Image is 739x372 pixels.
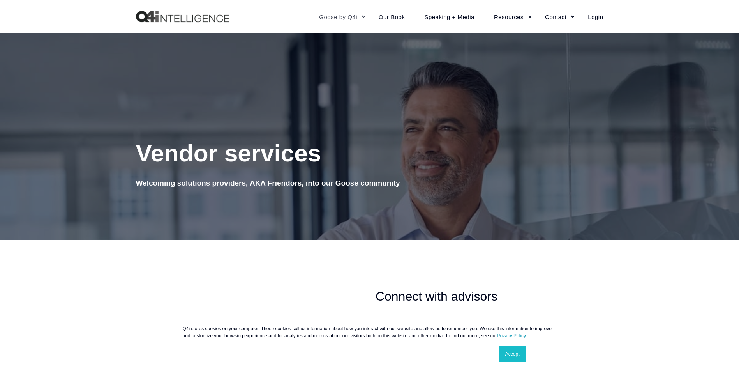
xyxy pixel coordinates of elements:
[183,325,557,339] p: Q4i stores cookies on your computer. These cookies collect information about how you interact wit...
[376,287,603,306] h3: Connect with advisors
[136,11,229,23] img: Q4intelligence, LLC logo
[136,11,229,23] a: Back to Home
[136,177,603,189] h5: Welcoming solutions providers, AKA Friendors, into our Goose community
[499,346,526,362] a: Accept
[497,333,526,338] a: Privacy Policy
[136,140,321,167] span: Vendor services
